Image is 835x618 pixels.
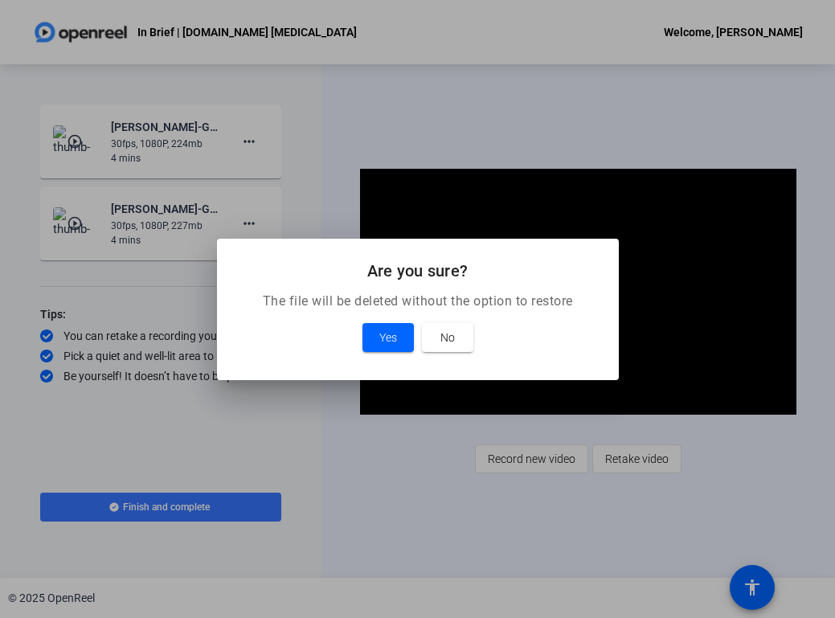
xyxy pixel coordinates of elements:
[236,292,600,311] p: The file will be deleted without the option to restore
[362,323,414,352] button: Yes
[379,328,397,347] span: Yes
[236,258,600,284] h2: Are you sure?
[440,328,455,347] span: No
[422,323,473,352] button: No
